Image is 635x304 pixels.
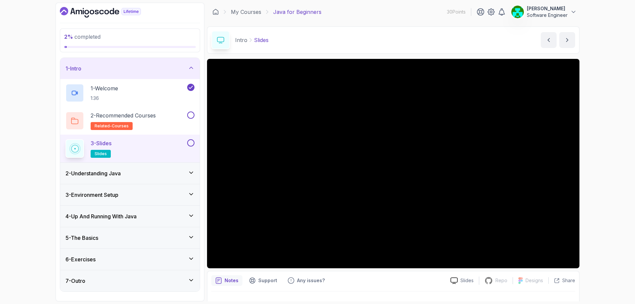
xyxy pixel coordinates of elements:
[511,6,524,18] img: user profile image
[60,7,156,18] a: Dashboard
[527,5,568,12] p: [PERSON_NAME]
[297,277,325,284] p: Any issues?
[235,36,247,44] p: Intro
[562,277,575,284] p: Share
[60,184,200,205] button: 3-Environment Setup
[91,139,111,147] p: 3 - Slides
[548,277,575,284] button: Share
[541,32,557,48] button: previous content
[65,191,118,199] h3: 3 - Environment Setup
[65,169,121,177] h3: 2 - Understanding Java
[65,111,194,130] button: 2-Recommended Coursesrelated-courses
[460,277,474,284] p: Slides
[64,33,73,40] span: 2 %
[527,12,568,19] p: Software Engineer
[511,5,577,19] button: user profile image[PERSON_NAME]Software Engineer
[91,95,118,102] p: 1:36
[212,9,219,15] a: Dashboard
[60,249,200,270] button: 6-Exercises
[65,212,137,220] h3: 4 - Up And Running With Java
[231,8,261,16] a: My Courses
[254,36,269,44] p: Slides
[65,84,194,102] button: 1-Welcome1:36
[559,32,575,48] button: next content
[273,8,321,16] p: Java for Beginners
[64,33,101,40] span: completed
[495,277,507,284] p: Repo
[211,275,242,286] button: notes button
[60,270,200,291] button: 7-Outro
[245,275,281,286] button: Support button
[65,277,85,285] h3: 7 - Outro
[526,277,543,284] p: Designs
[60,206,200,227] button: 4-Up And Running With Java
[65,139,194,158] button: 3-Slidesslides
[284,275,329,286] button: Feedback button
[91,111,156,119] p: 2 - Recommended Courses
[65,255,96,263] h3: 6 - Exercises
[445,277,479,284] a: Slides
[60,58,200,79] button: 1-Intro
[60,227,200,248] button: 5-The Basics
[447,9,466,15] p: 30 Points
[258,277,277,284] p: Support
[60,163,200,184] button: 2-Understanding Java
[91,84,118,92] p: 1 - Welcome
[65,65,81,72] h3: 1 - Intro
[95,151,107,156] span: slides
[95,123,129,129] span: related-courses
[225,277,238,284] p: Notes
[65,234,98,242] h3: 5 - The Basics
